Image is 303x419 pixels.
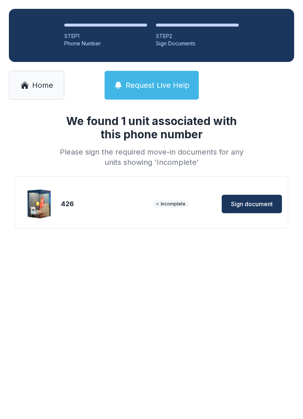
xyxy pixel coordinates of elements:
span: Sign document [231,200,273,208]
div: STEP 1 [64,32,147,40]
h1: We found 1 unit associated with this phone number [57,114,246,141]
span: Request Live Help [126,80,190,90]
span: Home [32,80,53,90]
span: Incomplete [153,200,189,208]
div: 426 [61,199,150,209]
div: Phone Number [64,40,147,47]
div: STEP 2 [156,32,239,40]
div: Sign Documents [156,40,239,47]
div: Please sign the required move-in documents for any units showing 'Incomplete' [57,147,246,167]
